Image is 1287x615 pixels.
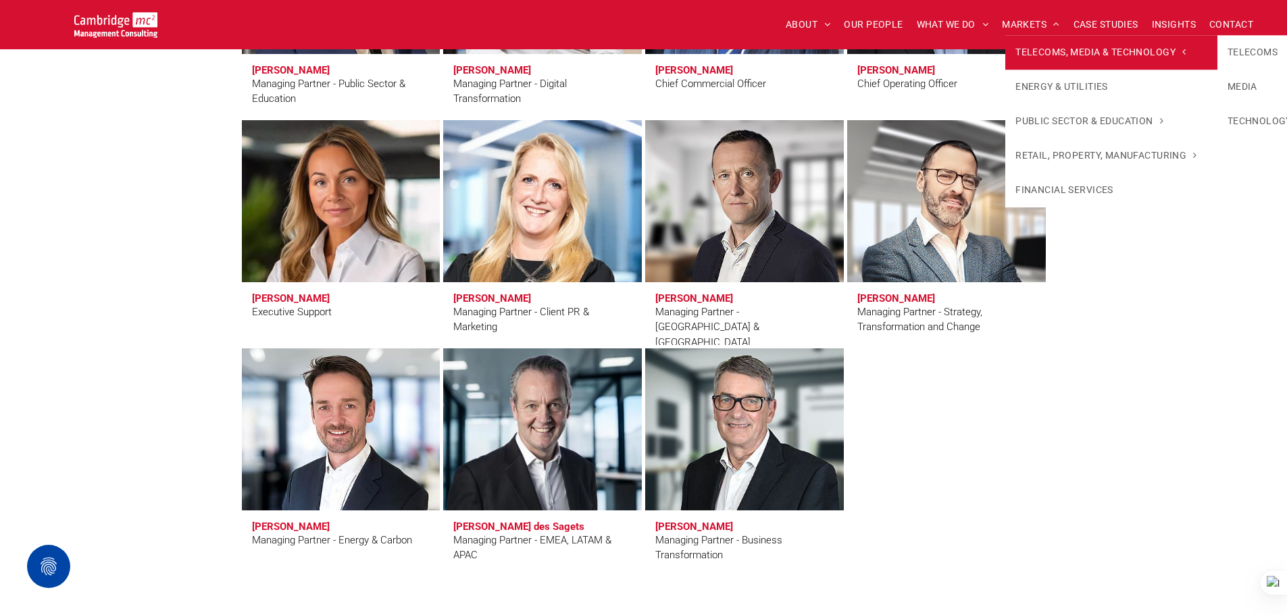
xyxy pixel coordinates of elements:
[252,292,330,304] h3: [PERSON_NAME]
[1015,80,1108,94] span: ENERGY & UTILITIES
[779,14,838,35] a: ABOUT
[1005,104,1217,138] a: PUBLIC SECTOR & EDUCATION
[655,520,733,533] h3: [PERSON_NAME]
[847,120,1046,282] a: Mauro Mortali | Managing Partner - Strategy | Cambridge Management Consulting
[1005,138,1217,173] a: RETAIL, PROPERTY, MANUFACTURING
[1015,114,1163,128] span: PUBLIC SECTOR & EDUCATION
[655,292,733,304] h3: [PERSON_NAME]
[1015,183,1113,197] span: FINANCIAL SERVICES
[252,76,430,107] div: Managing Partner - Public Sector & Education
[252,64,330,76] h3: [PERSON_NAME]
[837,14,909,35] a: OUR PEOPLE
[252,520,330,533] h3: [PERSON_NAME]
[1005,173,1217,207] a: FINANCIAL SERVICES
[443,348,642,510] a: Charles Orsel Des Sagets | Managing Partner - EMEA
[453,304,632,335] div: Managing Partner - Client PR & Marketing
[857,304,1036,335] div: Managing Partner - Strategy, Transformation and Change
[1015,45,1186,59] span: TELECOMS, MEDIA & TECHNOLOGY
[645,348,844,510] a: Jeff Owen | Managing Partner - Business Transformation
[1002,14,1059,35] span: MARKETS
[645,120,844,282] a: Jason Jennings | Managing Partner - UK & Ireland
[655,76,766,92] div: Chief Commercial Officer
[857,76,957,92] div: Chief Operating Officer
[453,76,632,107] div: Managing Partner - Digital Transformation
[1203,14,1260,35] a: CONTACT
[1005,35,1217,70] a: TELECOMS, MEDIA & TECHNOLOGY
[910,14,996,35] a: WHAT WE DO
[453,64,531,76] h3: [PERSON_NAME]
[242,348,440,510] a: Pete Nisbet | Managing Partner - Energy & Carbon
[74,12,157,38] img: Go to Homepage
[1067,14,1145,35] a: CASE STUDIES
[655,533,834,563] div: Managing Partner - Business Transformation
[242,120,440,282] a: Kate Hancock | Executive Support | Cambridge Management Consulting
[857,292,935,304] h3: [PERSON_NAME]
[443,120,642,282] a: Faye Holland | Managing Partner - Client PR & Marketing
[655,304,834,350] div: Managing Partner - [GEOGRAPHIC_DATA] & [GEOGRAPHIC_DATA]
[1005,70,1217,104] a: ENERGY & UTILITIES
[453,520,584,533] h3: [PERSON_NAME] des Sagets
[857,64,935,76] h3: [PERSON_NAME]
[74,14,157,28] a: Your Business Transformed | Cambridge Management Consulting
[995,14,1066,35] a: MARKETS
[1015,149,1196,163] span: RETAIL, PROPERTY, MANUFACTURING
[252,304,332,320] div: Executive Support
[252,533,412,548] div: Managing Partner - Energy & Carbon
[1145,14,1203,35] a: INSIGHTS
[453,533,632,563] div: Managing Partner - EMEA, LATAM & APAC
[655,64,733,76] h3: [PERSON_NAME]
[453,292,531,304] h3: [PERSON_NAME]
